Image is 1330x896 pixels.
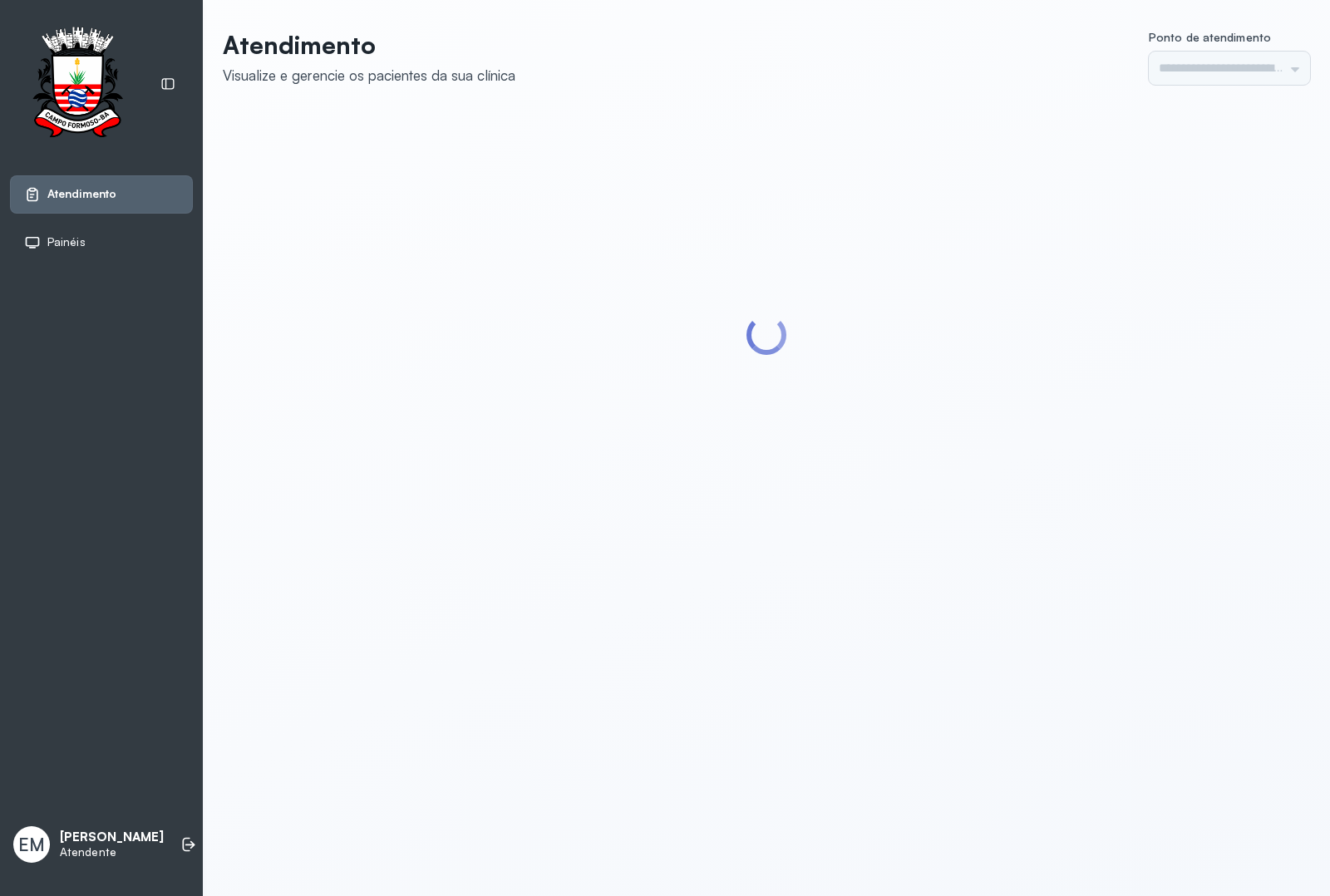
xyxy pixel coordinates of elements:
p: [PERSON_NAME] [60,830,164,845]
a: Atendimento [24,186,179,203]
p: Atendimento [223,30,515,60]
span: Ponto de atendimento [1149,30,1271,44]
p: Atendente [60,845,164,859]
img: Logotipo do estabelecimento [17,27,137,142]
span: Atendimento [47,187,116,201]
div: Visualize e gerencie os pacientes da sua clínica [223,66,515,84]
span: Painéis [47,235,86,249]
